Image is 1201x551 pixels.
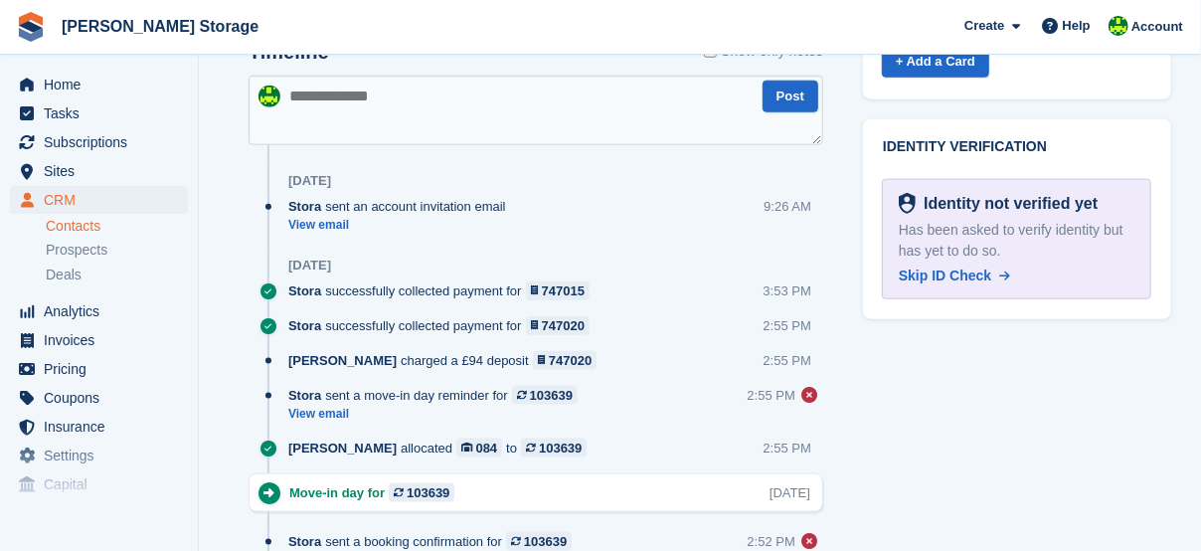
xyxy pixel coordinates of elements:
[10,413,188,441] a: menu
[964,16,1004,36] span: Create
[10,355,188,383] a: menu
[10,71,188,98] a: menu
[389,483,454,502] a: 103639
[1109,16,1128,36] img: Claire Wilson
[1063,16,1091,36] span: Help
[524,532,567,551] div: 103639
[764,351,811,370] div: 2:55 PM
[763,81,818,113] button: Post
[10,128,188,156] a: menu
[288,173,331,189] div: [DATE]
[46,217,188,236] a: Contacts
[288,532,582,551] div: sent a booking confirmation for
[764,197,811,216] div: 9:26 AM
[883,139,1151,155] h2: Identity verification
[549,351,592,370] div: 747020
[289,483,464,502] div: Move-in day for
[288,316,321,335] span: Stora
[10,297,188,325] a: menu
[288,197,321,216] span: Stora
[288,281,600,300] div: successfully collected payment for
[1131,17,1183,37] span: Account
[530,386,573,405] div: 103639
[54,10,266,43] a: [PERSON_NAME] Storage
[899,268,991,283] span: Skip ID Check
[44,157,163,185] span: Sites
[764,316,811,335] div: 2:55 PM
[899,220,1134,262] div: Has been asked to verify identity but has yet to do so.
[506,532,572,551] a: 103639
[44,355,163,383] span: Pricing
[258,86,280,107] img: Claire Wilson
[288,316,600,335] div: successfully collected payment for
[46,266,82,284] span: Deals
[542,281,585,300] div: 747015
[288,439,597,458] div: allocated to
[44,128,163,156] span: Subscriptions
[10,157,188,185] a: menu
[10,99,188,127] a: menu
[44,384,163,412] span: Coupons
[288,217,516,234] a: View email
[46,241,107,260] span: Prospects
[542,316,585,335] div: 747020
[16,12,46,42] img: stora-icon-8386f47178a22dfd0bd8f6a31ec36ba5ce8667c1dd55bd0f319d3a0aa187defe.svg
[44,297,163,325] span: Analytics
[899,266,1010,286] a: Skip ID Check
[44,470,163,498] span: Capital
[764,281,811,300] div: 3:53 PM
[748,386,795,405] div: 2:55 PM
[526,316,591,335] a: 747020
[10,186,188,214] a: menu
[882,45,989,78] a: + Add a Card
[521,439,587,458] a: 103639
[288,351,606,370] div: charged a £94 deposit
[10,326,188,354] a: menu
[748,532,795,551] div: 2:52 PM
[512,386,578,405] a: 103639
[916,192,1098,216] div: Identity not verified yet
[539,439,582,458] div: 103639
[10,384,188,412] a: menu
[44,326,163,354] span: Invoices
[10,470,188,498] a: menu
[533,351,598,370] a: 747020
[44,442,163,469] span: Settings
[46,240,188,261] a: Prospects
[764,439,811,458] div: 2:55 PM
[456,439,502,458] a: 084
[899,193,916,215] img: Identity Verification Ready
[44,186,163,214] span: CRM
[44,99,163,127] span: Tasks
[526,281,591,300] a: 747015
[476,439,498,458] div: 084
[288,439,397,458] span: [PERSON_NAME]
[288,386,588,405] div: sent a move-in day reminder for
[288,197,516,216] div: sent an account invitation email
[288,406,588,423] a: View email
[288,532,321,551] span: Stora
[46,265,188,285] a: Deals
[288,281,321,300] span: Stora
[44,71,163,98] span: Home
[288,386,321,405] span: Stora
[44,413,163,441] span: Insurance
[770,483,810,502] div: [DATE]
[288,351,397,370] span: [PERSON_NAME]
[407,483,449,502] div: 103639
[10,442,188,469] a: menu
[288,258,331,274] div: [DATE]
